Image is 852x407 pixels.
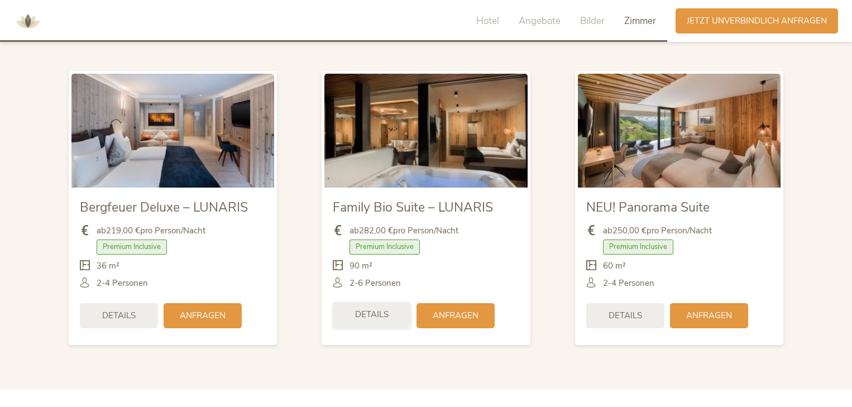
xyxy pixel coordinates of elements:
span: Zimmer [624,15,656,27]
img: NEU! Panorama Suite [578,74,781,188]
a: AMONTI & LUNARIS Wellnessresort [11,17,45,25]
img: Family Bio Suite – LUNARIS [324,74,527,188]
span: 60 m² [603,260,626,272]
span: 2-4 Personen [97,277,148,289]
span: 2-4 Personen [603,277,654,289]
span: Details [102,310,136,322]
span: ab pro Person/Nacht [350,225,458,237]
span: ab pro Person/Nacht [603,225,712,237]
span: Premium Inclusive [97,240,167,254]
span: 2-6 Personen [350,277,401,289]
span: Hotel [476,15,499,27]
span: Anfragen [180,310,226,322]
span: Jetzt unverbindlich anfragen [687,15,827,27]
span: Angebote [519,15,561,27]
img: AMONTI & LUNARIS Wellnessresort [11,4,45,38]
span: Bilder [580,15,605,27]
b: 219,00 € [106,225,140,236]
b: 282,00 € [359,225,393,236]
span: Details [355,309,389,320]
span: 90 m² [350,260,372,272]
span: Bergfeuer Deluxe – LUNARIS [80,199,248,216]
img: Bergfeuer Deluxe – LUNARIS [71,74,274,188]
span: Anfragen [686,310,732,322]
span: NEU! Panorama Suite [586,199,710,216]
b: 250,00 € [612,225,647,236]
span: Anfragen [433,310,478,322]
span: 36 m² [97,260,119,272]
span: Premium Inclusive [603,240,673,254]
span: ab pro Person/Nacht [97,225,205,237]
span: Premium Inclusive [350,240,420,254]
span: Family Bio Suite – LUNARIS [333,199,493,216]
span: Details [609,310,642,322]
